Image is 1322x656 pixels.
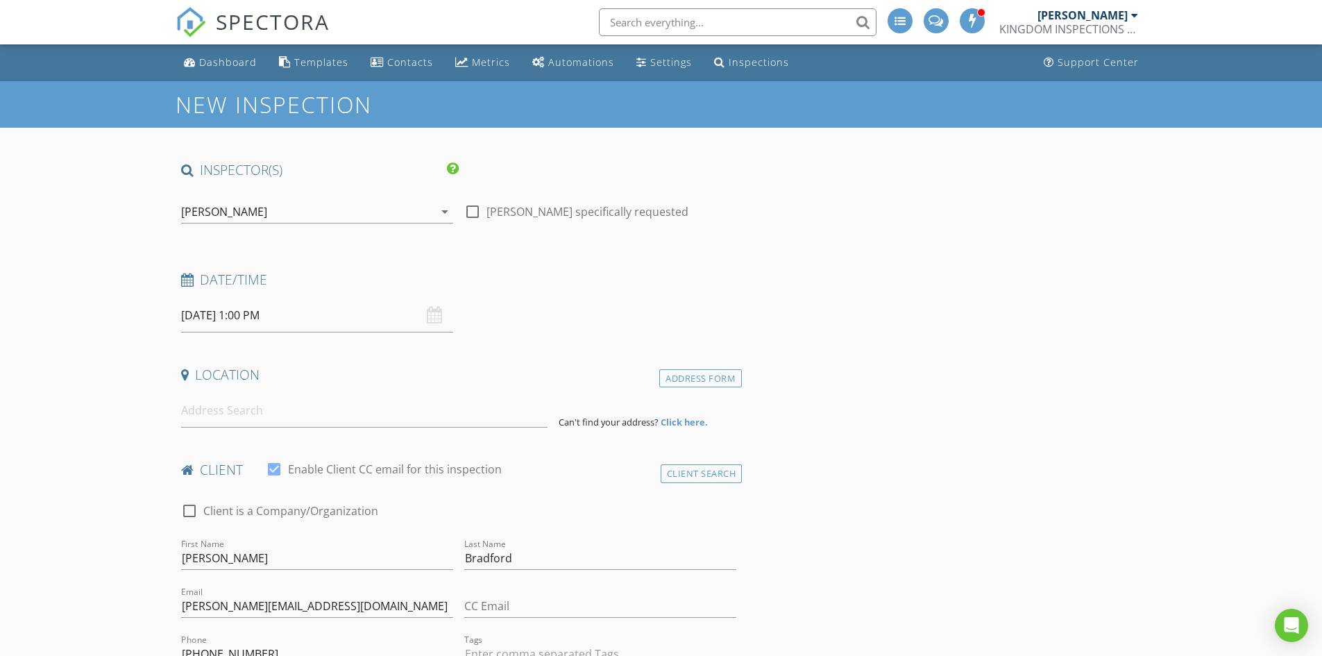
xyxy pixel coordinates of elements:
div: KINGDOM INSPECTIONS LLC [999,22,1138,36]
label: Enable Client CC email for this inspection [288,462,502,476]
a: Contacts [365,50,439,76]
input: Search everything... [599,8,876,36]
label: Client is a Company/Organization [203,504,378,518]
a: SPECTORA [176,19,330,48]
div: Client Search [661,464,743,483]
div: Contacts [387,56,433,69]
div: Templates [294,56,348,69]
a: Dashboard [178,50,262,76]
input: Select date [181,298,453,333]
input: Address Search [181,394,548,428]
div: Support Center [1058,56,1139,69]
div: Settings [650,56,692,69]
h4: client [181,461,737,479]
a: Settings [631,50,697,76]
i: arrow_drop_down [437,203,453,220]
div: Inspections [729,56,789,69]
a: Metrics [450,50,516,76]
div: Dashboard [199,56,257,69]
a: Support Center [1038,50,1144,76]
a: Automations (Advanced) [527,50,620,76]
div: Automations [548,56,614,69]
h1: New Inspection [176,92,483,117]
strong: Click here. [661,416,708,428]
div: [PERSON_NAME] [181,205,267,218]
label: [PERSON_NAME] specifically requested [486,205,688,219]
img: The Best Home Inspection Software - Spectora [176,7,206,37]
div: Open Intercom Messenger [1275,609,1308,642]
h4: INSPECTOR(S) [181,161,459,179]
a: Templates [273,50,354,76]
h4: Date/Time [181,271,737,289]
span: SPECTORA [216,7,330,36]
div: [PERSON_NAME] [1037,8,1128,22]
div: Metrics [472,56,510,69]
h4: Location [181,366,737,384]
a: Inspections [709,50,795,76]
div: Address Form [659,369,742,388]
span: Can't find your address? [559,416,659,428]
